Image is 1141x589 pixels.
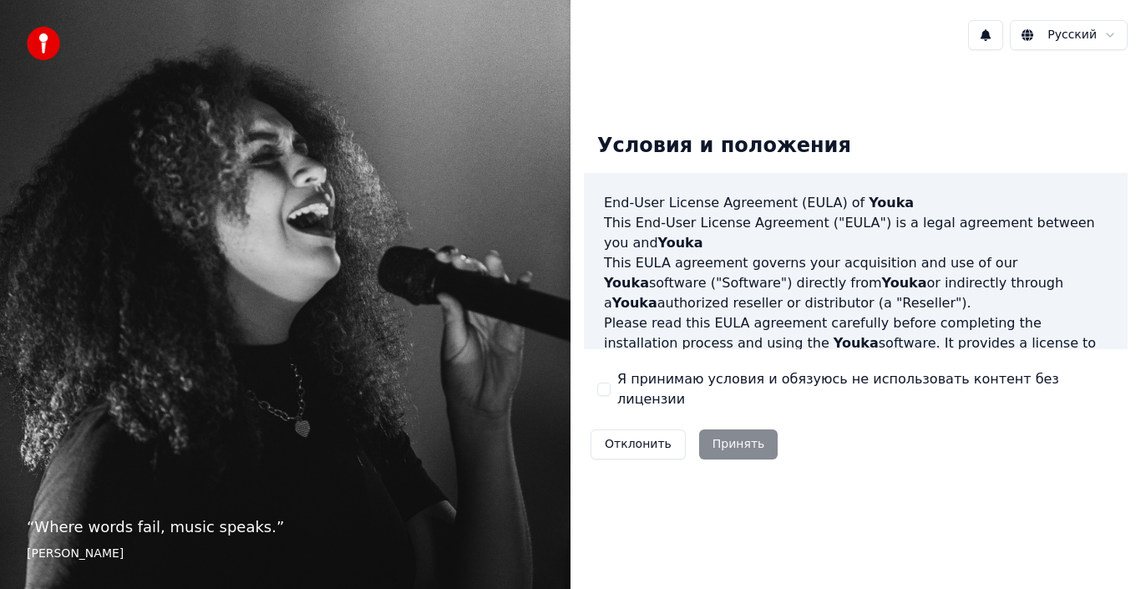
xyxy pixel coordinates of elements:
[869,195,914,211] span: Youka
[834,335,879,351] span: Youka
[612,295,657,311] span: Youka
[27,515,544,539] p: “ Where words fail, music speaks. ”
[604,213,1108,253] p: This End-User License Agreement ("EULA") is a legal agreement between you and
[617,369,1114,409] label: Я принимаю условия и обязуюсь не использовать контент без лицензии
[27,546,544,562] footer: [PERSON_NAME]
[584,119,865,173] div: Условия и положения
[604,193,1108,213] h3: End-User License Agreement (EULA) of
[658,235,703,251] span: Youka
[591,429,686,460] button: Отклонить
[604,253,1108,313] p: This EULA agreement governs your acquisition and use of our software ("Software") directly from o...
[604,313,1108,394] p: Please read this EULA agreement carefully before completing the installation process and using th...
[882,275,927,291] span: Youka
[604,275,649,291] span: Youka
[27,27,60,60] img: youka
